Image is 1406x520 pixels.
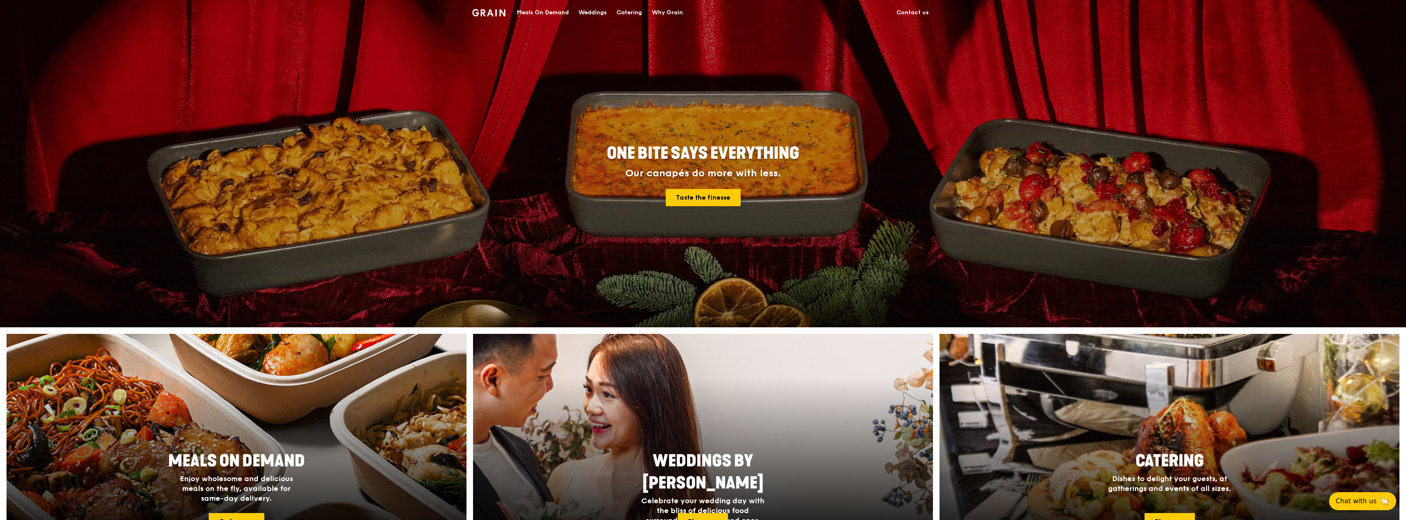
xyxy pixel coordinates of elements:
[647,0,688,25] a: Why Grain
[168,451,305,471] span: Meals On Demand
[556,168,850,179] div: Our canapés do more with less.
[180,474,293,503] span: Enjoy wholesome and delicious meals on the fly, available for same-day delivery.
[652,0,683,25] div: Why Grain
[517,0,569,25] div: Meals On Demand
[1380,496,1390,506] span: 🦙
[574,0,612,25] a: Weddings
[617,0,642,25] div: Catering
[579,0,607,25] div: Weddings
[892,0,934,25] a: Contact us
[612,0,647,25] a: Catering
[1136,451,1204,471] span: Catering
[607,144,799,163] span: ONE BITE SAYS EVERYTHING
[666,189,741,206] a: Taste the finesse
[472,9,505,16] img: Grain
[1108,474,1231,493] span: Dishes to delight your guests, at gatherings and events of all sizes.
[1329,492,1396,510] button: Chat with us🦙
[1336,496,1377,506] span: Chat with us
[642,451,764,493] span: Weddings by [PERSON_NAME]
